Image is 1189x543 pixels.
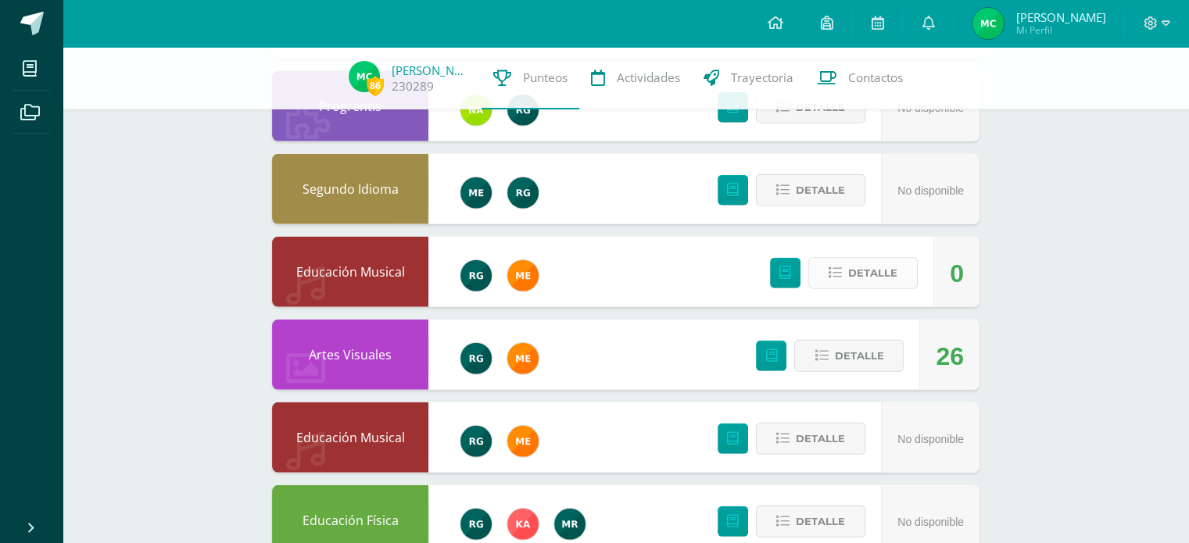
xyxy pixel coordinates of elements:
[523,70,568,86] span: Punteos
[805,47,915,109] a: Contactos
[796,176,845,205] span: Detalle
[808,257,918,289] button: Detalle
[272,402,428,473] div: Educación Musical
[756,505,865,538] button: Detalle
[756,174,865,206] button: Detalle
[972,8,1004,39] img: 091ec1a903fc09464be450537a8867ba.png
[367,76,384,95] span: 86
[579,47,692,109] a: Actividades
[460,509,492,540] img: 24ef3269677dd7dd963c57b86ff4a022.png
[897,433,964,445] span: No disponible
[507,177,539,209] img: 24ef3269677dd7dd963c57b86ff4a022.png
[848,259,897,288] span: Detalle
[460,95,492,126] img: 35a337993bdd6a3ef9ef2b9abc5596bd.png
[796,424,845,453] span: Detalle
[796,507,845,536] span: Detalle
[756,423,865,455] button: Detalle
[507,426,539,457] img: bd5c7d90de01a998aac2bc4ae78bdcd9.png
[460,343,492,374] img: 24ef3269677dd7dd963c57b86ff4a022.png
[482,47,579,109] a: Punteos
[897,516,964,528] span: No disponible
[272,154,428,224] div: Segundo Idioma
[794,340,904,372] button: Detalle
[460,426,492,457] img: 24ef3269677dd7dd963c57b86ff4a022.png
[507,95,539,126] img: 24ef3269677dd7dd963c57b86ff4a022.png
[392,78,434,95] a: 230289
[731,70,793,86] span: Trayectoria
[272,237,428,307] div: Educación Musical
[507,343,539,374] img: bd5c7d90de01a998aac2bc4ae78bdcd9.png
[834,341,883,370] span: Detalle
[460,177,492,209] img: e5319dee200a4f57f0a5ff00aaca67bb.png
[848,70,903,86] span: Contactos
[507,260,539,291] img: bd5c7d90de01a998aac2bc4ae78bdcd9.png
[1015,23,1105,37] span: Mi Perfil
[460,260,492,291] img: 24ef3269677dd7dd963c57b86ff4a022.png
[349,61,380,92] img: 091ec1a903fc09464be450537a8867ba.png
[617,70,680,86] span: Actividades
[392,63,470,78] a: [PERSON_NAME]
[950,238,964,309] div: 0
[554,509,586,540] img: dcbde16094ad5605c855cf189b900fc8.png
[897,102,964,114] span: No disponible
[272,320,428,390] div: Artes Visuales
[692,47,805,109] a: Trayectoria
[1015,9,1105,25] span: [PERSON_NAME]
[897,184,964,197] span: No disponible
[507,509,539,540] img: 760639804b77a624a8a153f578963b33.png
[936,321,964,391] div: 26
